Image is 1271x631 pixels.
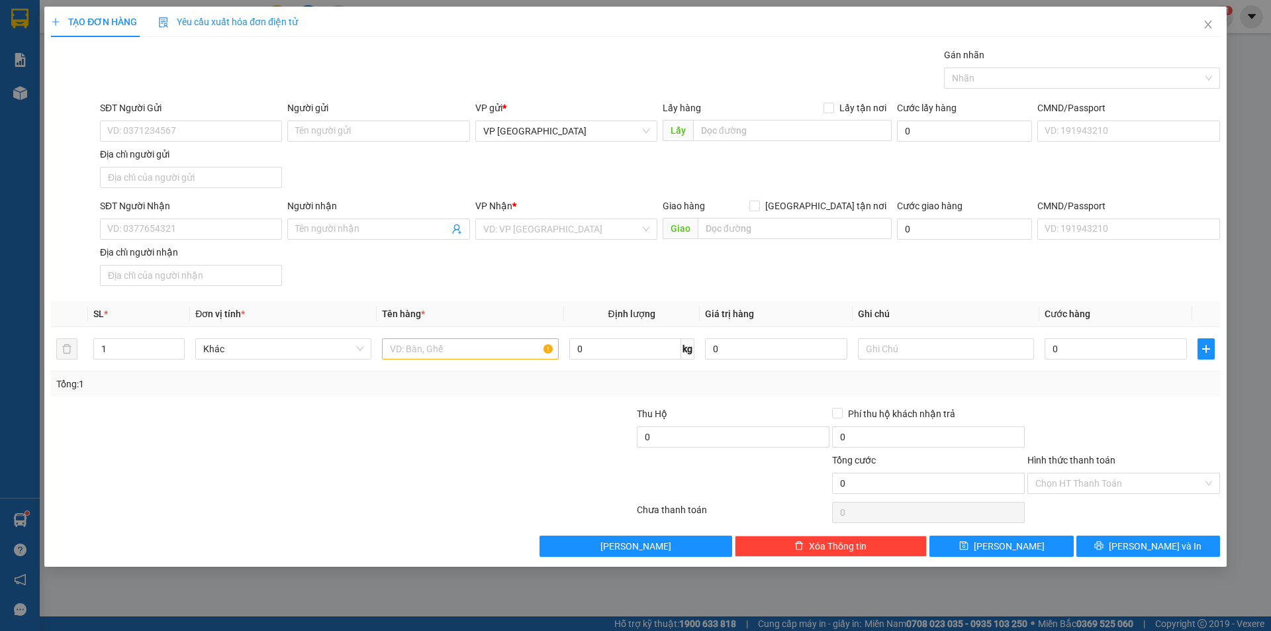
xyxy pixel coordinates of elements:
[663,120,693,141] span: Lấy
[698,218,892,239] input: Dọc đường
[93,309,104,319] span: SL
[663,218,698,239] span: Giao
[100,101,282,115] div: SĐT Người Gửi
[1203,19,1213,30] span: close
[287,101,469,115] div: Người gửi
[834,101,892,115] span: Lấy tận nơi
[1190,7,1227,44] button: Close
[897,103,957,113] label: Cước lấy hàng
[203,339,363,359] span: Khác
[100,199,282,213] div: SĐT Người Nhận
[483,121,649,141] span: VP Sài Gòn
[1198,338,1215,360] button: plus
[100,167,282,188] input: Địa chỉ của người gửi
[832,455,876,465] span: Tổng cước
[1045,309,1090,319] span: Cước hàng
[382,309,425,319] span: Tên hàng
[51,17,60,26] span: plus
[760,199,892,213] span: [GEOGRAPHIC_DATA] tận nơi
[693,120,892,141] input: Dọc đường
[158,17,298,27] span: Yêu cầu xuất hóa đơn điện tử
[794,541,804,552] span: delete
[974,539,1045,554] span: [PERSON_NAME]
[809,539,867,554] span: Xóa Thông tin
[929,536,1073,557] button: save[PERSON_NAME]
[1027,455,1115,465] label: Hình thức thanh toán
[382,338,558,360] input: VD: Bàn, Ghế
[475,101,657,115] div: VP gửi
[735,536,927,557] button: deleteXóa Thông tin
[475,201,512,211] span: VP Nhận
[897,121,1032,142] input: Cước lấy hàng
[1076,536,1220,557] button: printer[PERSON_NAME] và In
[451,224,462,234] span: user-add
[635,503,831,526] div: Chưa thanh toán
[540,536,732,557] button: [PERSON_NAME]
[959,541,968,552] span: save
[1198,344,1214,354] span: plus
[705,309,754,319] span: Giá trị hàng
[158,17,169,28] img: icon
[853,301,1039,327] th: Ghi chú
[843,407,961,421] span: Phí thu hộ khách nhận trả
[600,539,671,554] span: [PERSON_NAME]
[1094,541,1104,552] span: printer
[195,309,245,319] span: Đơn vị tính
[287,199,469,213] div: Người nhận
[56,377,491,391] div: Tổng: 1
[637,409,667,419] span: Thu Hộ
[663,201,705,211] span: Giao hàng
[51,17,137,27] span: TẠO ĐƠN HÀNG
[1037,199,1219,213] div: CMND/Passport
[100,147,282,162] div: Địa chỉ người gửi
[858,338,1034,360] input: Ghi Chú
[100,265,282,286] input: Địa chỉ của người nhận
[56,338,77,360] button: delete
[663,103,701,113] span: Lấy hàng
[705,338,847,360] input: 0
[1109,539,1201,554] span: [PERSON_NAME] và In
[897,201,963,211] label: Cước giao hàng
[681,338,694,360] span: kg
[897,218,1032,240] input: Cước giao hàng
[1037,101,1219,115] div: CMND/Passport
[944,50,984,60] label: Gán nhãn
[608,309,655,319] span: Định lượng
[100,245,282,260] div: Địa chỉ người nhận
